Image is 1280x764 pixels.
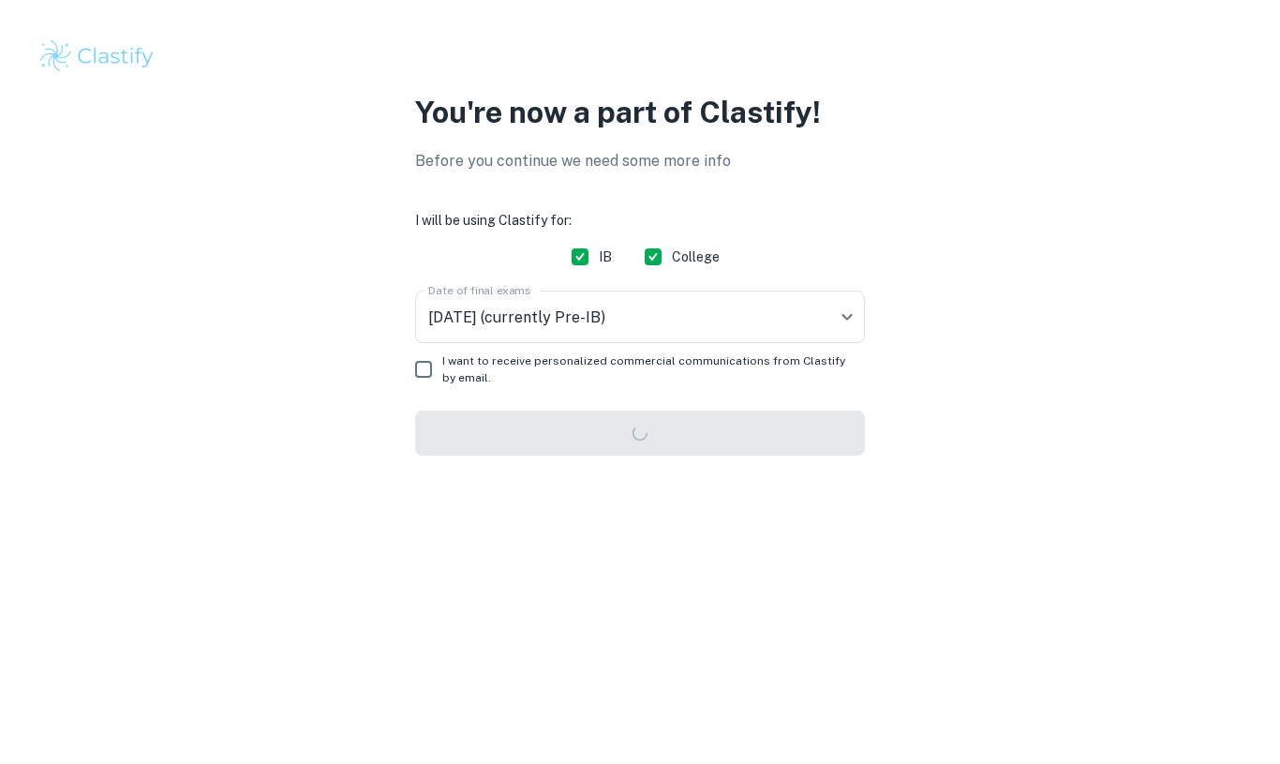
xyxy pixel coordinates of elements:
a: Clastify logo [37,37,1243,75]
p: You're now a part of Clastify! [415,90,865,135]
div: [DATE] (currently Pre-IB) [415,291,865,343]
span: IB [599,247,612,267]
span: College [672,247,720,267]
p: Before you continue we need some more info [415,150,865,172]
span: I want to receive personalized commercial communications from Clastify by email. [442,352,850,386]
img: Clastify logo [37,37,156,75]
label: Date of final exams [428,282,530,298]
h6: I will be using Clastify for: [415,210,865,231]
